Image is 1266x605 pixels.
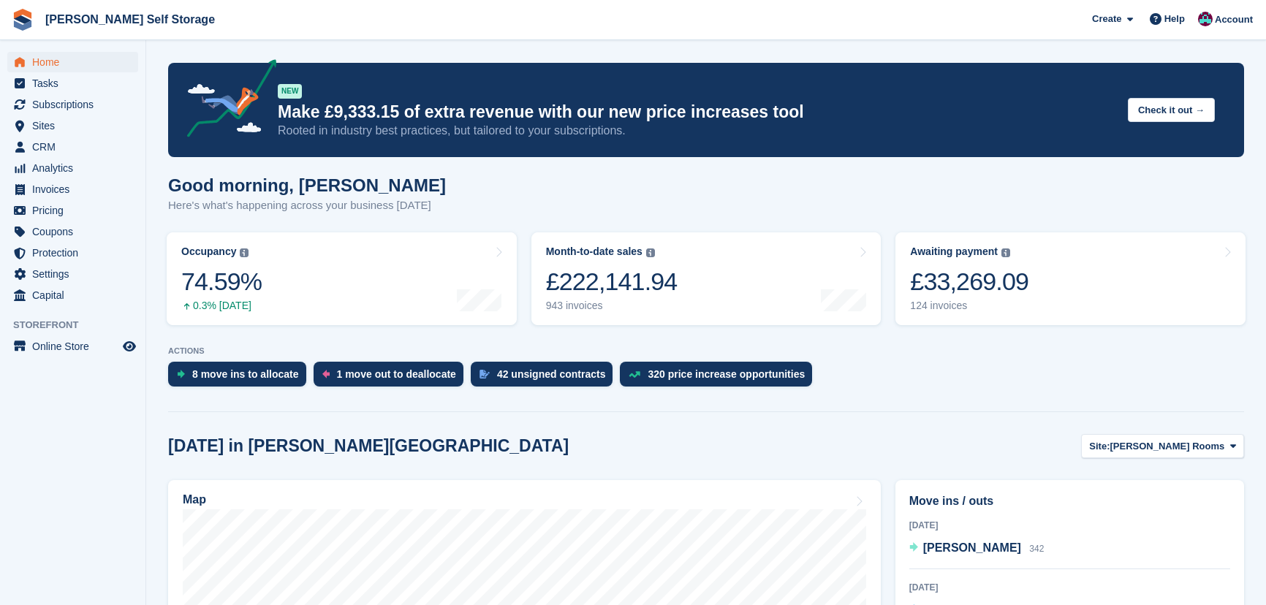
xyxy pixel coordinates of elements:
a: menu [7,52,138,72]
h2: Move ins / outs [909,492,1230,510]
a: Preview store [121,338,138,355]
a: menu [7,94,138,115]
img: icon-info-grey-7440780725fd019a000dd9b08b2336e03edf1995a4989e88bcd33f0948082b44.svg [240,248,249,257]
a: Occupancy 74.59% 0.3% [DATE] [167,232,517,325]
div: 0.3% [DATE] [181,300,262,312]
span: Online Store [32,336,120,357]
a: menu [7,264,138,284]
p: ACTIONS [168,346,1244,356]
a: menu [7,200,138,221]
a: menu [7,243,138,263]
a: menu [7,179,138,199]
span: Help [1164,12,1185,26]
div: Awaiting payment [910,246,998,258]
p: Here's what's happening across your business [DATE] [168,197,446,214]
span: Sites [32,115,120,136]
a: menu [7,158,138,178]
img: contract_signature_icon-13c848040528278c33f63329250d36e43548de30e8caae1d1a13099fd9432cc5.svg [480,370,490,378]
img: Ben [1198,12,1213,26]
div: 320 price increase opportunities [648,368,805,380]
a: menu [7,73,138,94]
p: Make £9,333.15 of extra revenue with our new price increases tool [278,102,1116,123]
img: stora-icon-8386f47178a22dfd0bd8f6a31ec36ba5ce8667c1dd55bd0f319d3a0aa187defe.svg [12,9,34,31]
span: Coupons [32,221,120,242]
span: Analytics [32,158,120,178]
span: Home [32,52,120,72]
div: [DATE] [909,519,1230,532]
p: Rooted in industry best practices, but tailored to your subscriptions. [278,123,1116,139]
span: Tasks [32,73,120,94]
a: Month-to-date sales £222,141.94 943 invoices [531,232,882,325]
div: 42 unsigned contracts [497,368,606,380]
span: Protection [32,243,120,263]
div: Occupancy [181,246,236,258]
a: 8 move ins to allocate [168,362,314,394]
div: £33,269.09 [910,267,1028,297]
div: [DATE] [909,581,1230,594]
div: 74.59% [181,267,262,297]
span: Capital [32,285,120,305]
img: icon-info-grey-7440780725fd019a000dd9b08b2336e03edf1995a4989e88bcd33f0948082b44.svg [1001,248,1010,257]
img: price-adjustments-announcement-icon-8257ccfd72463d97f412b2fc003d46551f7dbcb40ab6d574587a9cd5c0d94... [175,59,277,142]
span: Subscriptions [32,94,120,115]
span: Site: [1089,439,1110,454]
h2: Map [183,493,206,506]
a: 42 unsigned contracts [471,362,621,394]
img: move_outs_to_deallocate_icon-f764333ba52eb49d3ac5e1228854f67142a1ed5810a6f6cc68b1a99e826820c5.svg [322,370,330,378]
a: menu [7,221,138,242]
span: 342 [1029,544,1044,554]
a: menu [7,137,138,157]
img: icon-info-grey-7440780725fd019a000dd9b08b2336e03edf1995a4989e88bcd33f0948082b44.svg [646,248,655,257]
span: [PERSON_NAME] [923,541,1021,554]
span: Create [1092,12,1121,26]
a: 320 price increase opportunities [620,362,819,394]
img: move_ins_to_allocate_icon-fdf77a2bb77ea45bf5b3d319d69a93e2d87916cf1d5bf7949dd705db3b84f3ca.svg [177,370,185,378]
a: 1 move out to deallocate [314,362,471,394]
a: [PERSON_NAME] 342 [909,539,1045,558]
span: Settings [32,264,120,284]
span: Storefront [13,318,145,332]
a: [PERSON_NAME] Self Storage [39,7,221,31]
div: Month-to-date sales [546,246,643,258]
div: 124 invoices [910,300,1028,312]
div: 8 move ins to allocate [192,368,299,380]
span: CRM [32,137,120,157]
div: 943 invoices [546,300,678,312]
div: £222,141.94 [546,267,678,297]
a: menu [7,336,138,357]
a: Awaiting payment £33,269.09 124 invoices [895,232,1246,325]
button: Check it out → [1128,98,1215,122]
button: Site: [PERSON_NAME] Rooms [1081,434,1244,458]
div: NEW [278,84,302,99]
span: Account [1215,12,1253,27]
span: Pricing [32,200,120,221]
a: menu [7,115,138,136]
span: [PERSON_NAME] Rooms [1110,439,1225,454]
div: 1 move out to deallocate [337,368,456,380]
a: menu [7,285,138,305]
h2: [DATE] in [PERSON_NAME][GEOGRAPHIC_DATA] [168,436,569,456]
img: price_increase_opportunities-93ffe204e8149a01c8c9dc8f82e8f89637d9d84a8eef4429ea346261dce0b2c0.svg [629,371,640,378]
h1: Good morning, [PERSON_NAME] [168,175,446,195]
span: Invoices [32,179,120,199]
